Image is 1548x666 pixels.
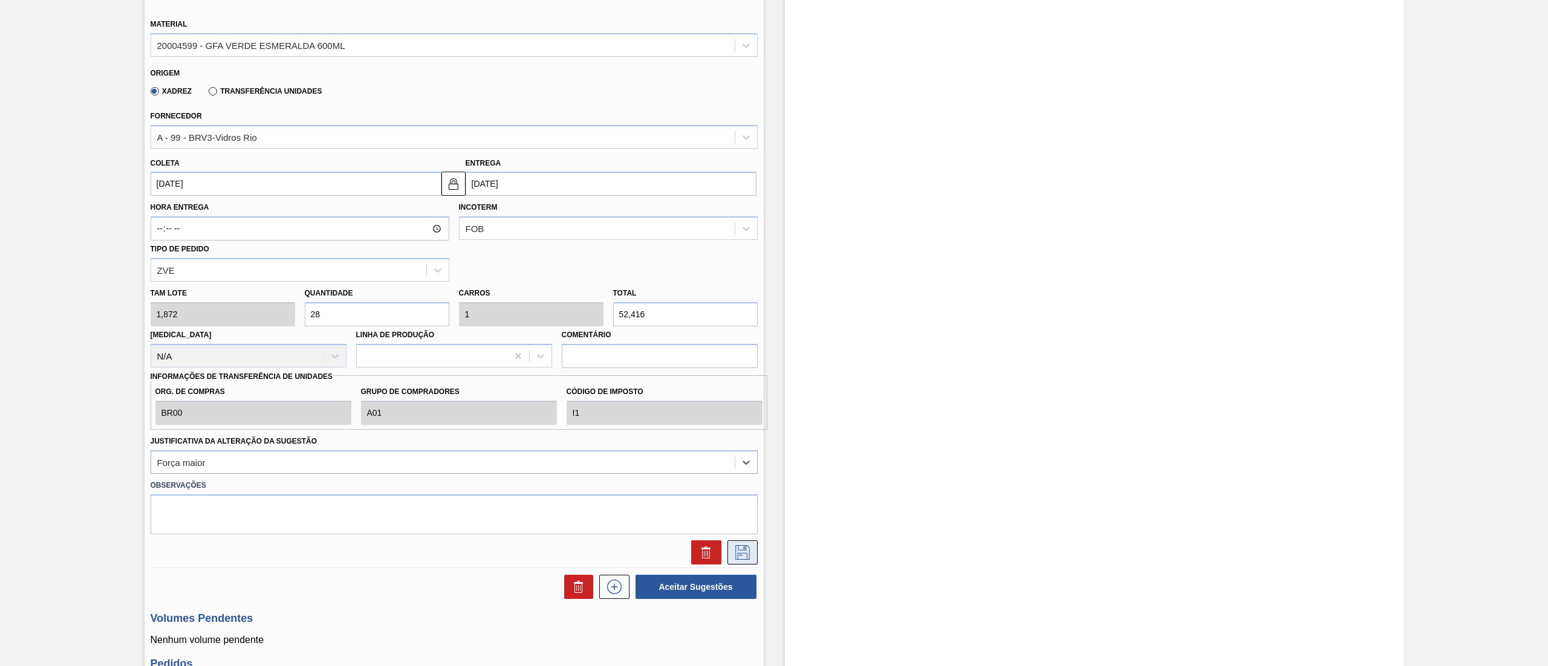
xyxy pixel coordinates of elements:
label: Fornecedor [151,112,202,120]
label: Linha de Produção [356,331,435,339]
label: Incoterm [459,203,498,212]
label: Carros [459,289,490,297]
label: Origem [151,69,180,77]
button: locked [441,172,466,196]
label: Quantidade [305,289,353,297]
label: Informações de Transferência de Unidades [151,372,333,381]
img: locked [446,176,461,191]
div: Excluir Sugestão [685,540,721,564]
label: Transferência Unidades [209,87,322,95]
label: Hora Entrega [151,199,449,216]
label: Material [151,20,187,28]
label: Comentário [562,326,758,344]
label: [MEDICAL_DATA] [151,331,212,339]
label: Justificativa da Alteração da Sugestão [151,437,317,445]
div: ZVE [157,265,175,275]
h3: Volumes Pendentes [151,612,758,625]
div: Salvar Sugestão [721,540,758,564]
label: Total [613,289,637,297]
input: dd/mm/yyyy [466,172,756,196]
label: Org. de Compras [155,383,351,401]
p: Nenhum volume pendente [151,635,758,645]
div: FOB [466,224,484,234]
label: Xadrez [151,87,192,95]
input: dd/mm/yyyy [151,172,441,196]
label: Observações [151,477,758,494]
label: Tipo de pedido [151,245,209,253]
div: A - 99 - BRV3-Vidros Rio [157,132,257,142]
label: Código de Imposto [567,383,763,401]
label: Grupo de Compradores [361,383,557,401]
div: Aceitar Sugestões [629,574,758,600]
label: Coleta [151,159,180,167]
div: 20004599 - GFA VERDE ESMERALDA 600ML [157,40,345,50]
button: Aceitar Sugestões [636,575,756,599]
label: Entrega [466,159,501,167]
div: Nova sugestão [593,575,629,599]
div: Excluir Sugestões [558,575,593,599]
label: Tam lote [151,285,295,302]
div: Força maior [157,457,206,467]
